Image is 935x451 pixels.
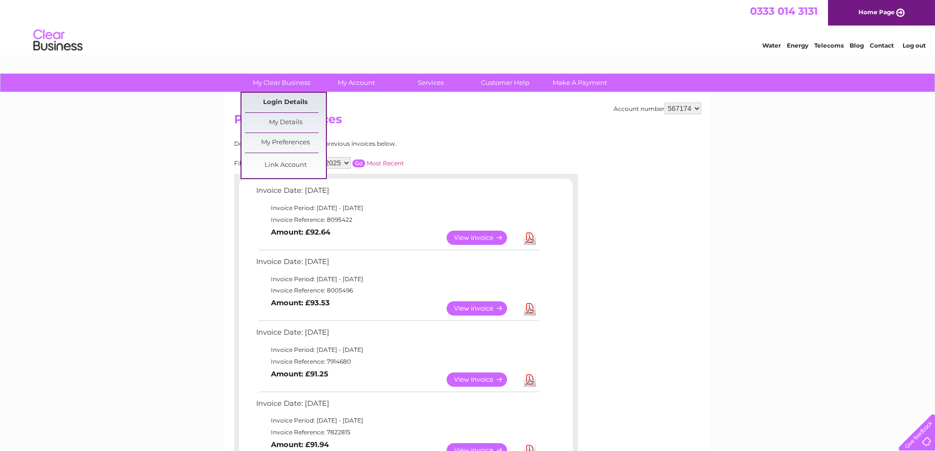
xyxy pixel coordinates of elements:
a: View [447,372,519,387]
td: Invoice Period: [DATE] - [DATE] [254,415,541,426]
a: Contact [870,42,894,49]
a: Telecoms [814,42,844,49]
a: Water [762,42,781,49]
a: My Details [245,113,326,133]
td: Invoice Period: [DATE] - [DATE] [254,344,541,356]
a: Most Recent [367,159,404,167]
a: Customer Help [465,74,546,92]
td: Invoice Date: [DATE] [254,397,541,415]
div: Filter by date [234,157,492,169]
b: Amount: £93.53 [271,298,330,307]
td: Invoice Reference: 7914680 [254,356,541,368]
img: logo.png [33,26,83,55]
td: Invoice Period: [DATE] - [DATE] [254,202,541,214]
a: Download [524,372,536,387]
a: View [447,301,519,316]
td: Invoice Date: [DATE] [254,184,541,202]
div: Account number [614,103,701,114]
td: Invoice Date: [DATE] [254,255,541,273]
td: Invoice Period: [DATE] - [DATE] [254,273,541,285]
a: My Account [316,74,397,92]
a: Log out [903,42,926,49]
a: Login Details [245,93,326,112]
a: Make A Payment [539,74,620,92]
a: 0333 014 3131 [750,5,818,17]
td: Invoice Reference: 8095422 [254,214,541,226]
b: Amount: £91.25 [271,370,328,378]
a: Blog [850,42,864,49]
a: My Preferences [245,133,326,153]
a: Energy [787,42,808,49]
td: Invoice Reference: 7822815 [254,426,541,438]
a: My Clear Business [241,74,322,92]
a: Services [390,74,471,92]
a: Download [524,301,536,316]
a: Download [524,231,536,245]
a: View [447,231,519,245]
div: Download or view any of your previous invoices below. [234,140,492,147]
a: Link Account [245,156,326,175]
b: Amount: £91.94 [271,440,329,449]
b: Amount: £92.64 [271,228,330,237]
td: Invoice Date: [DATE] [254,326,541,344]
div: Clear Business is a trading name of Verastar Limited (registered in [GEOGRAPHIC_DATA] No. 3667643... [236,5,700,48]
td: Invoice Reference: 8005496 [254,285,541,296]
h2: Previous Invoices [234,112,701,131]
